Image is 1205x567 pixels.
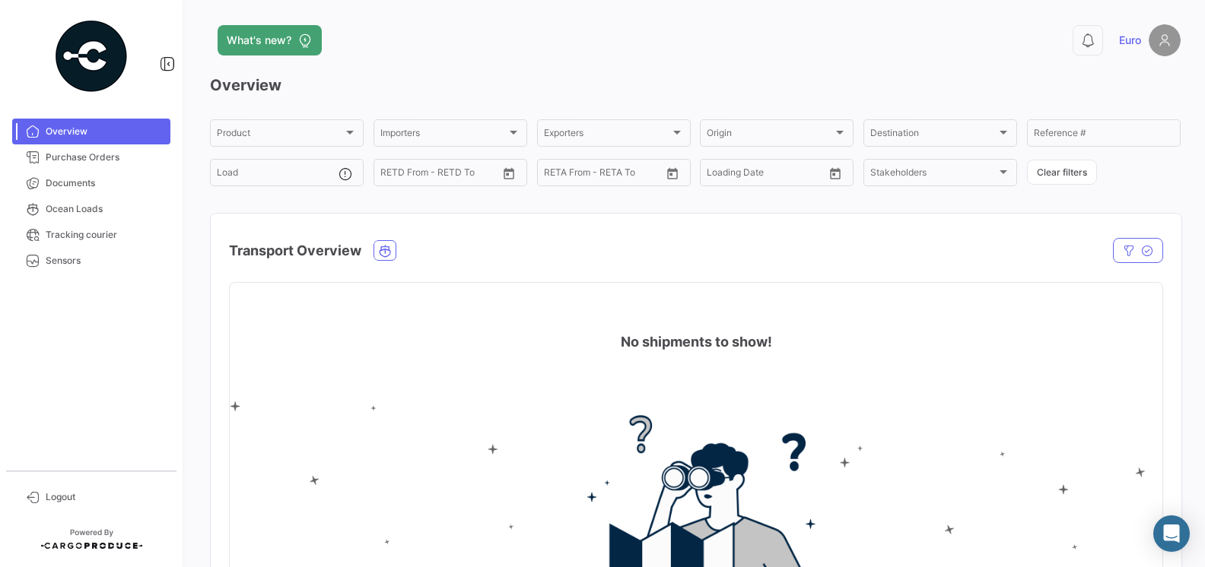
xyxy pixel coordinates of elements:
span: Stakeholders [870,169,997,180]
span: Destination [870,130,997,141]
a: Ocean Loads [12,196,170,222]
span: Sensors [46,254,164,268]
span: Logout [46,490,164,504]
span: Importers [380,130,507,141]
h4: No shipments to show! [621,331,772,353]
button: Open calendar [498,162,520,185]
h4: Transport Overview [229,240,361,261]
img: powered-by.png [53,18,129,94]
span: Exporters [544,130,670,141]
a: Overview [12,119,170,144]
button: What's new? [218,25,322,55]
input: From [544,169,565,180]
input: To [739,169,794,180]
a: Documents [12,170,170,196]
button: Ocean [374,241,396,260]
span: Product [217,130,343,141]
button: Open calendar [824,162,847,185]
span: Overview [46,125,164,138]
span: What's new? [227,33,291,48]
button: Clear filters [1027,160,1097,185]
input: From [380,169,402,180]
span: Ocean Loads [46,202,164,216]
input: To [576,169,631,180]
a: Sensors [12,248,170,274]
button: Open calendar [661,162,684,185]
input: To [412,169,468,180]
h3: Overview [210,74,1181,96]
input: From [707,169,728,180]
a: Purchase Orders [12,144,170,170]
span: Origin [707,130,833,141]
span: Purchase Orders [46,150,164,164]
span: Tracking courier [46,228,164,242]
span: Euro [1119,33,1141,48]
span: Documents [46,176,164,190]
div: Abrir Intercom Messenger [1153,515,1190,552]
a: Tracking courier [12,222,170,248]
img: placeholder-user.png [1149,24,1181,56]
